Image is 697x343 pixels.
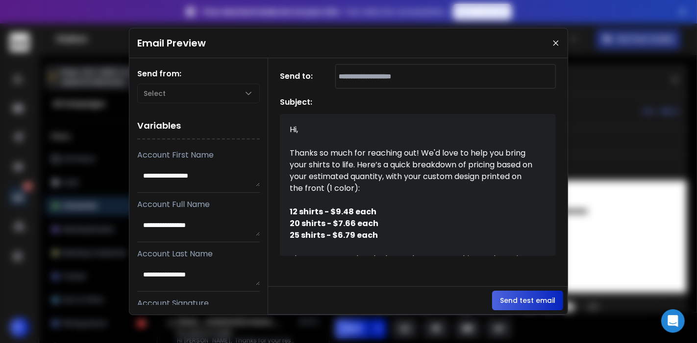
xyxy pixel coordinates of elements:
div: Thanks so much for reaching out! We'd love to help you bring your shirts to life. Here’s a quick ... [290,147,535,194]
div: Hi, [290,124,535,136]
div: The more you order, the lower the cost per shirt—so bumping up the quantity even slightly can hel... [290,253,535,276]
button: Send test email [492,291,563,310]
strong: 12 shirts - $9.48 each 20 shirts - $7.66 each 25 shirts - $6.79 each [290,206,378,241]
div: Open Intercom Messenger [661,309,685,333]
